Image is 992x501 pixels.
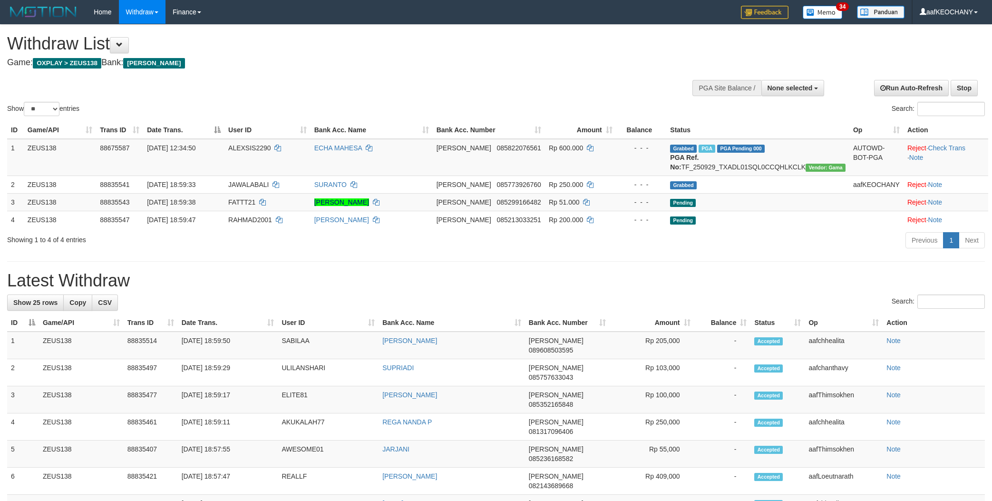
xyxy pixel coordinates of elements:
th: Trans ID: activate to sort column ascending [124,314,178,332]
span: [DATE] 12:34:50 [147,144,195,152]
td: 3 [7,193,24,211]
th: ID [7,121,24,139]
a: Copy [63,295,92,311]
div: - - - [620,197,663,207]
h1: Latest Withdraw [7,271,985,290]
span: Show 25 rows [13,299,58,306]
th: Balance [616,121,667,139]
span: Accepted [754,419,783,427]
a: Note [928,216,943,224]
th: Bank Acc. Number: activate to sort column ascending [525,314,610,332]
span: Accepted [754,446,783,454]
span: [DATE] 18:59:47 [147,216,195,224]
span: Marked by aafpengsreynich [699,145,715,153]
img: Button%20Memo.svg [803,6,843,19]
select: Showentries [24,102,59,116]
span: OXPLAY > ZEUS138 [33,58,101,69]
td: 1 [7,332,39,359]
div: - - - [620,143,663,153]
td: ZEUS138 [24,211,96,228]
th: Balance: activate to sort column ascending [694,314,751,332]
th: Bank Acc. Name: activate to sort column ascending [311,121,433,139]
td: Rp 55,000 [610,441,694,468]
td: ZEUS138 [24,193,96,211]
td: AWESOME01 [278,441,379,468]
span: [PERSON_NAME] [529,472,584,480]
span: Accepted [754,364,783,373]
span: [PERSON_NAME] [529,445,584,453]
a: [PERSON_NAME] [382,472,437,480]
td: aafchhealita [805,413,883,441]
span: None selected [768,84,813,92]
td: 2 [7,176,24,193]
a: [PERSON_NAME] [314,216,369,224]
td: ZEUS138 [39,468,124,495]
span: Grabbed [670,181,697,189]
td: Rp 205,000 [610,332,694,359]
a: Note [886,391,901,399]
th: Status: activate to sort column ascending [750,314,805,332]
td: 1 [7,139,24,176]
th: ID: activate to sort column descending [7,314,39,332]
td: · [904,211,988,228]
td: aafThimsokhen [805,386,883,413]
a: [PERSON_NAME] [382,391,437,399]
span: [PERSON_NAME] [529,337,584,344]
td: ELITE81 [278,386,379,413]
a: Reject [907,198,926,206]
td: Rp 103,000 [610,359,694,386]
div: - - - [620,215,663,225]
td: 4 [7,211,24,228]
label: Search: [892,102,985,116]
td: [DATE] 18:59:29 [178,359,278,386]
td: aafchanthavy [805,359,883,386]
div: - - - [620,180,663,189]
td: ZEUS138 [39,413,124,441]
a: Note [886,364,901,372]
span: ALEXSIS2290 [228,144,271,152]
td: ZEUS138 [39,441,124,468]
span: Copy 085352165848 to clipboard [529,401,573,408]
a: SUPRIADI [382,364,414,372]
h1: Withdraw List [7,34,652,53]
span: JAWALABALI [228,181,269,188]
td: [DATE] 18:57:55 [178,441,278,468]
td: aafKEOCHANY [849,176,904,193]
span: [PERSON_NAME] [529,364,584,372]
span: Accepted [754,337,783,345]
td: 88835407 [124,441,178,468]
div: PGA Site Balance / [692,80,761,96]
span: [PERSON_NAME] [437,181,491,188]
td: [DATE] 18:59:17 [178,386,278,413]
td: aafchhealita [805,332,883,359]
a: Check Trans [928,144,966,152]
td: ZEUS138 [39,332,124,359]
a: REGA NANDA P [382,418,432,426]
td: ZEUS138 [24,139,96,176]
td: · [904,176,988,193]
td: ULILANSHARI [278,359,379,386]
td: SABILAA [278,332,379,359]
td: - [694,468,751,495]
span: Copy 085773926760 to clipboard [496,181,541,188]
td: 88835514 [124,332,178,359]
span: Vendor URL: https://trx31.1velocity.biz [806,164,846,172]
th: Trans ID: activate to sort column ascending [96,121,143,139]
span: [DATE] 18:59:38 [147,198,195,206]
td: 88835477 [124,386,178,413]
b: PGA Ref. No: [670,154,699,171]
span: RAHMAD2001 [228,216,272,224]
th: Game/API: activate to sort column ascending [24,121,96,139]
span: Copy 085299166482 to clipboard [496,198,541,206]
span: [PERSON_NAME] [529,391,584,399]
span: Rp 600.000 [549,144,583,152]
td: [DATE] 18:59:50 [178,332,278,359]
td: · [904,193,988,211]
span: Copy 085236168582 to clipboard [529,455,573,462]
span: CSV [98,299,112,306]
th: Action [904,121,988,139]
span: Copy 085213033251 to clipboard [496,216,541,224]
td: AKUKALAH77 [278,413,379,441]
th: User ID: activate to sort column ascending [278,314,379,332]
td: 88835497 [124,359,178,386]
